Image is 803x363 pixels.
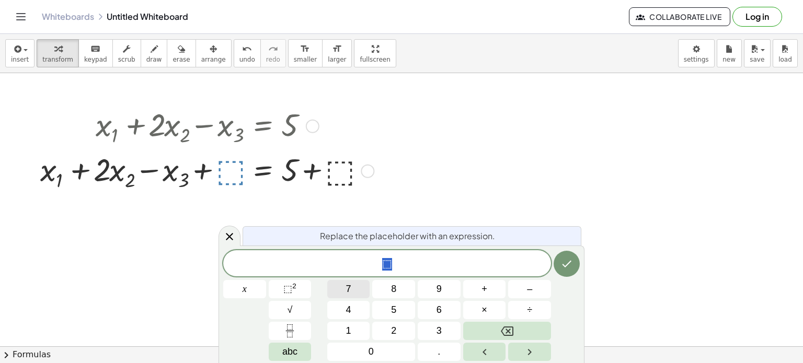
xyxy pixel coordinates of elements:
[391,324,396,338] span: 2
[269,301,312,319] button: Square root
[328,56,346,63] span: larger
[527,303,532,317] span: ÷
[327,301,370,319] button: 4
[173,56,190,63] span: erase
[234,39,261,67] button: undoundo
[346,324,351,338] span: 1
[638,12,721,21] span: Collaborate Live
[201,56,226,63] span: arrange
[360,56,390,63] span: fullscreen
[196,39,232,67] button: arrange
[481,282,487,296] span: +
[294,56,317,63] span: smaller
[508,343,551,361] button: Right arrow
[463,280,506,298] button: Plus
[13,8,29,25] button: Toggle navigation
[327,280,370,298] button: 7
[346,282,351,296] span: 7
[773,39,798,67] button: load
[327,343,415,361] button: 0
[508,301,551,319] button: Divide
[678,39,715,67] button: settings
[744,39,771,67] button: save
[37,39,79,67] button: transform
[112,39,141,67] button: scrub
[42,11,94,22] a: Whiteboards
[418,322,461,340] button: 3
[346,303,351,317] span: 4
[42,56,73,63] span: transform
[717,39,742,67] button: new
[437,303,442,317] span: 6
[463,343,506,361] button: Left arrow
[750,56,764,63] span: save
[463,322,551,340] button: Backspace
[372,322,415,340] button: 2
[268,43,278,55] i: redo
[438,345,440,359] span: .
[78,39,113,67] button: keyboardkeypad
[288,303,293,317] span: √
[266,56,280,63] span: redo
[372,301,415,319] button: 5
[332,43,342,55] i: format_size
[269,280,312,298] button: Squared
[418,280,461,298] button: 9
[223,280,266,298] button: x
[684,56,709,63] span: settings
[382,258,392,271] span: ⬚
[391,303,396,317] span: 5
[260,39,286,67] button: redoredo
[463,301,506,319] button: Times
[437,282,442,296] span: 9
[732,7,782,27] button: Log in
[369,345,374,359] span: 0
[239,56,255,63] span: undo
[527,282,532,296] span: –
[327,322,370,340] button: 1
[322,39,352,67] button: format_sizelarger
[554,251,580,277] button: Done
[300,43,310,55] i: format_size
[778,56,792,63] span: load
[391,282,396,296] span: 8
[90,43,100,55] i: keyboard
[481,303,487,317] span: ×
[418,301,461,319] button: 6
[118,56,135,63] span: scrub
[243,282,247,296] span: x
[141,39,168,67] button: draw
[508,280,551,298] button: Minus
[437,324,442,338] span: 3
[288,39,323,67] button: format_sizesmaller
[269,322,312,340] button: Fraction
[146,56,162,63] span: draw
[354,39,396,67] button: fullscreen
[269,343,312,361] button: Alphabet
[320,230,495,242] span: Replace the placeholder with an expression.
[84,56,107,63] span: keypad
[418,343,461,361] button: .
[5,39,35,67] button: insert
[242,43,252,55] i: undo
[722,56,736,63] span: new
[629,7,730,26] button: Collaborate Live
[11,56,29,63] span: insert
[372,280,415,298] button: 8
[283,284,292,294] span: ⬚
[292,282,296,290] sup: 2
[167,39,196,67] button: erase
[282,345,297,359] span: abc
